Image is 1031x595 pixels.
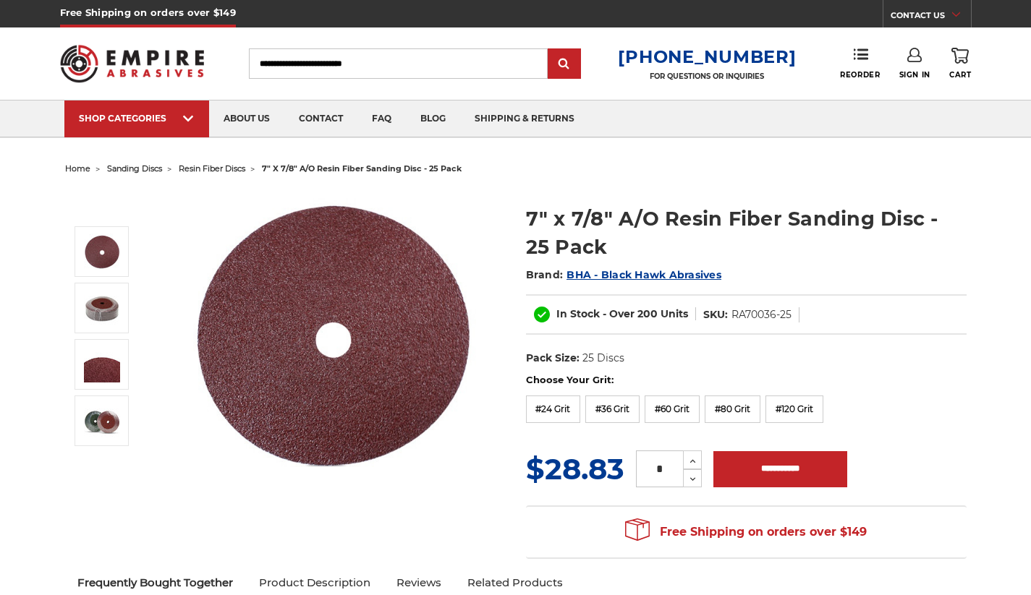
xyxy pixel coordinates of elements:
a: shipping & returns [460,100,589,137]
img: 7" x 7/8" A/O Resin Fiber Sanding Disc - 25 Pack [84,290,120,326]
span: Units [661,307,688,320]
a: Reorder [840,48,880,79]
img: 7" x 7/8" A/O Resin Fiber Sanding Disc - 25 Pack [84,346,120,382]
img: Empire Abrasives [60,35,205,92]
span: $28.83 [526,451,624,487]
h1: 7" x 7/8" A/O Resin Fiber Sanding Disc - 25 Pack [526,205,967,261]
a: faq [357,100,406,137]
label: Choose Your Grit: [526,373,967,388]
dd: 25 Discs [582,351,624,366]
span: In Stock [556,307,600,320]
a: [PHONE_NUMBER] [618,46,796,67]
a: home [65,163,90,174]
a: about us [209,100,284,137]
a: blog [406,100,460,137]
span: Sign In [899,70,930,80]
p: FOR QUESTIONS OR INQUIRIES [618,72,796,81]
span: Brand: [526,268,564,281]
img: 7 inch aluminum oxide resin fiber disc [189,189,478,479]
a: resin fiber discs [179,163,245,174]
span: - Over [603,307,635,320]
img: 7" x 7/8" A/O Resin Fiber Sanding Disc - 25 Pack [84,403,120,439]
span: Cart [949,70,971,80]
a: CONTACT US [891,7,971,27]
dt: SKU: [703,307,728,322]
span: Free Shipping on orders over $149 [625,518,867,547]
img: 7 inch aluminum oxide resin fiber disc [84,234,120,270]
a: contact [284,100,357,137]
a: Cart [949,48,971,80]
a: BHA - Black Hawk Abrasives [567,268,721,281]
div: SHOP CATEGORIES [79,113,195,124]
dd: RA70036-25 [731,307,792,322]
dt: Pack Size: [526,351,580,366]
span: 200 [637,307,658,320]
a: sanding discs [107,163,162,174]
span: 7" x 7/8" a/o resin fiber sanding disc - 25 pack [262,163,462,174]
span: Reorder [840,70,880,80]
